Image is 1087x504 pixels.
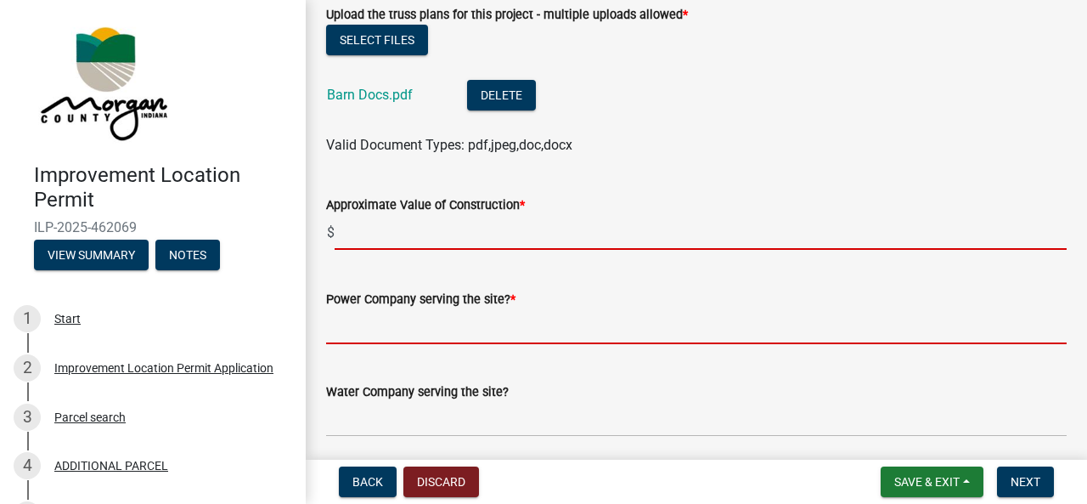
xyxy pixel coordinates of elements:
[14,404,41,431] div: 3
[326,215,335,250] span: $
[155,249,220,263] wm-modal-confirm: Notes
[881,467,983,497] button: Save & Exit
[326,137,572,153] span: Valid Document Types: pdf,jpeg,doc,docx
[34,249,149,263] wm-modal-confirm: Summary
[155,240,220,270] button: Notes
[326,200,525,212] label: Approximate Value of Construction
[352,475,383,489] span: Back
[34,219,272,235] span: ILP-2025-462069
[54,362,273,374] div: Improvement Location Permit Application
[54,460,168,472] div: ADDITIONAL PARCEL
[326,9,688,21] label: Upload the truss plans for this project - multiple uploads allowed
[54,313,81,325] div: Start
[467,88,536,105] wm-modal-confirm: Delete Document
[34,240,149,270] button: View Summary
[326,294,515,306] label: Power Company serving the site?
[327,87,413,103] a: Barn Docs.pdf
[14,305,41,332] div: 1
[34,163,292,212] h4: Improvement Location Permit
[997,467,1054,497] button: Next
[34,18,171,145] img: Morgan County, Indiana
[14,452,41,479] div: 4
[894,475,960,489] span: Save & Exit
[326,387,509,399] label: Water Company serving the site?
[403,467,479,497] button: Discard
[339,467,397,497] button: Back
[1011,475,1040,489] span: Next
[326,25,428,55] button: Select files
[467,80,536,110] button: Delete
[14,354,41,382] div: 2
[54,411,126,423] div: Parcel search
